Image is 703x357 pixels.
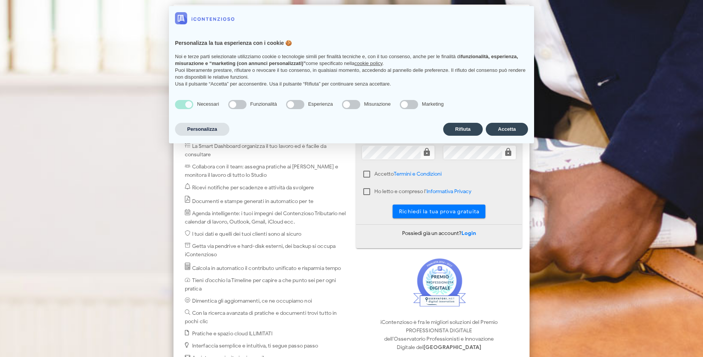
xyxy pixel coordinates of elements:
[175,12,234,24] img: logo
[175,67,528,81] p: Puoi liberamente prestare, rifiutare o revocare il tuo consenso, in qualsiasi momento, accedendo ...
[423,344,481,351] strong: [GEOGRAPHIC_DATA]
[185,276,347,293] li: Tieni d’occhio la Timeline per capire a che punto sei per ogni pratica
[399,208,480,215] span: Richiedi la tua prova gratuita
[197,101,219,107] span: Necessari
[185,297,347,305] li: Dimentica gli aggiornamenti, ce ne occupiamo noi
[486,123,528,136] button: Accetta
[422,101,444,107] span: Marketing
[185,196,347,206] li: Documenti e stampe generati in automatico per te
[185,142,347,159] li: La Smart Dashboard organizza il tuo lavoro ed è facile da consultare
[185,342,347,350] li: Interfaccia semplice e intuitiva, ti segue passo passo
[185,242,347,259] li: Getta via pendrive e hard-disk esterni, dei backup si occupa iContenzioso
[175,40,528,47] h2: Personalizza la tua esperienza con i cookie 🍪
[364,101,391,107] span: Misurazione
[185,209,347,226] li: Agenda intelligente: i tuoi impegni del Contenzioso Tributario nel calendar di lavoro, Outlook, G...
[185,263,347,273] li: Calcola in automatico il contributo unificato e risparmia tempo
[175,53,528,67] p: Noi e terze parti selezionate utilizziamo cookie o tecnologie simili per finalità tecniche e, con...
[175,81,528,87] p: Usa il pulsante “Accetta” per acconsentire. Usa il pulsante “Rifiuta” per continuare senza accett...
[374,170,442,178] div: Accetto
[185,309,347,326] li: Con la ricerca avanzata di pratiche e documenti trovi tutto in pochi clic
[175,123,229,136] button: Personalizza
[413,257,466,306] img: prize.png
[185,230,347,238] li: I tuoi dati e quelli dei tuoi clienti sono al sicuro
[374,188,471,195] div: Ho letto e compreso l'
[355,60,382,66] a: cookie policy - il link si apre in una nuova scheda
[356,318,522,352] p: iContenzioso è fra le migliori soluzioni del Premio PROFESSIONISTA DIGITALE dell’Osservatorio Pro...
[250,101,277,107] span: Funzionalità
[394,171,442,177] a: Termini e Condizioni
[393,205,486,218] button: Richiedi la tua prova gratuita
[443,123,483,136] button: Rifiuta
[185,330,347,338] li: Pratiche e spazio cloud ILLIMITATI
[426,188,471,195] a: Informativa Privacy
[185,183,347,192] li: Ricevi notifiche per scadenze e attività da svolgere
[308,101,333,107] span: Esperienza
[185,163,347,179] li: Collabora con il team: assegna pratiche ai [PERSON_NAME] e monitora il lavoro di tutto lo Studio
[356,229,522,238] p: Possiedi già un account?
[461,230,476,236] a: Login
[175,54,518,66] strong: funzionalità, esperienza, misurazione e “marketing (con annunci personalizzati)”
